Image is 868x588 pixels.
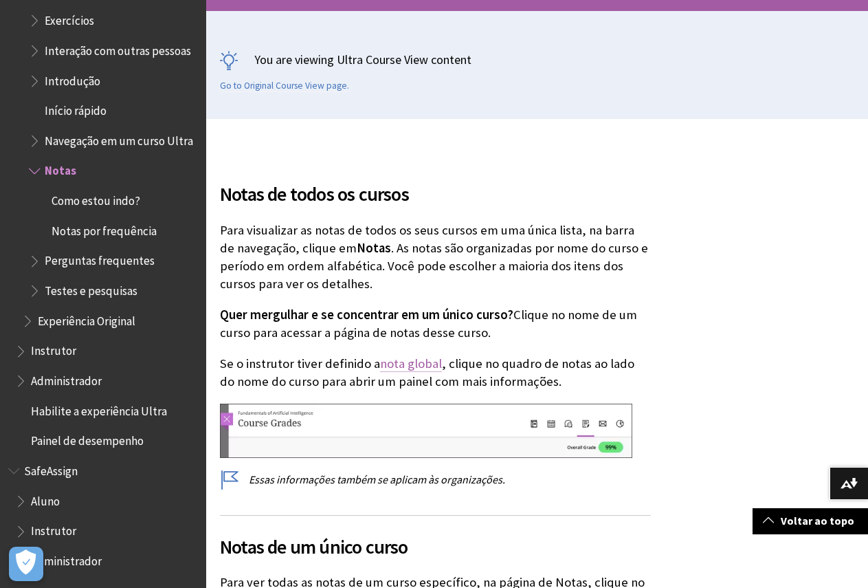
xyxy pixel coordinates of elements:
span: Como estou indo? [52,189,140,208]
span: SafeAssign [24,459,78,478]
span: Introdução [45,69,100,88]
p: You are viewing Ultra Course View content [220,51,854,68]
span: Navegação em um curso Ultra [45,129,193,148]
span: Quer mergulhar e se concentrar em um único curso? [220,307,513,323]
span: Instrutor [31,340,76,358]
span: Habilite a experiência Ultra [31,400,167,418]
h2: Notas de um único curso [220,515,651,561]
p: Para visualizar as notas de todos os seus cursos em uma única lista, na barra de navegação, cliqu... [220,221,651,294]
span: Exercícios [45,9,94,28]
span: Notas [45,160,76,178]
span: Instrutor [31,520,76,538]
span: Experiência Original [38,309,135,328]
span: Perguntas frequentes [45,250,155,268]
span: Administrador [31,549,102,568]
nav: Book outline for Blackboard SafeAssign [8,459,198,573]
h2: Notas de todos os cursos [220,163,651,208]
span: Administrador [31,369,102,388]
span: Aluno [31,490,60,508]
span: Notas por frequência [52,219,157,238]
span: Interação com outras pessoas [45,39,191,58]
a: Go to Original Course View page. [220,80,349,92]
a: Voltar ao topo [753,508,868,534]
p: Clique no nome de um curso para acessar a página de notas desse curso. [220,306,651,342]
span: Notas [357,240,391,256]
a: nota global [380,356,442,372]
p: Essas informações também se aplicam às organizações. [220,472,651,487]
button: Abrir preferências [9,547,43,581]
p: Se o instrutor tiver definido a , clique no quadro de notas ao lado do nome do curso para abrir u... [220,355,651,391]
span: Painel de desempenho [31,430,144,448]
span: Início rápido [45,99,107,118]
span: Testes e pesquisas [45,279,137,298]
